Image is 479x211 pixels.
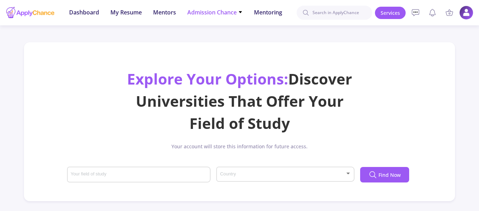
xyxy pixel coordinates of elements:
[127,69,288,89] span: Explore Your Options:
[110,8,142,17] span: My Resume
[297,6,372,20] input: Search in ApplyChance
[153,8,176,17] span: Mentors
[378,171,401,179] span: Find Now
[187,8,243,17] span: Admission Chance
[254,8,282,17] span: Mentoring
[69,8,99,17] span: Dashboard
[360,167,409,182] button: Find Now
[375,7,406,19] a: Services
[119,68,360,134] div: Discover Universities That Offer Your Field of Study
[32,143,447,156] div: Your account will store this information for future access.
